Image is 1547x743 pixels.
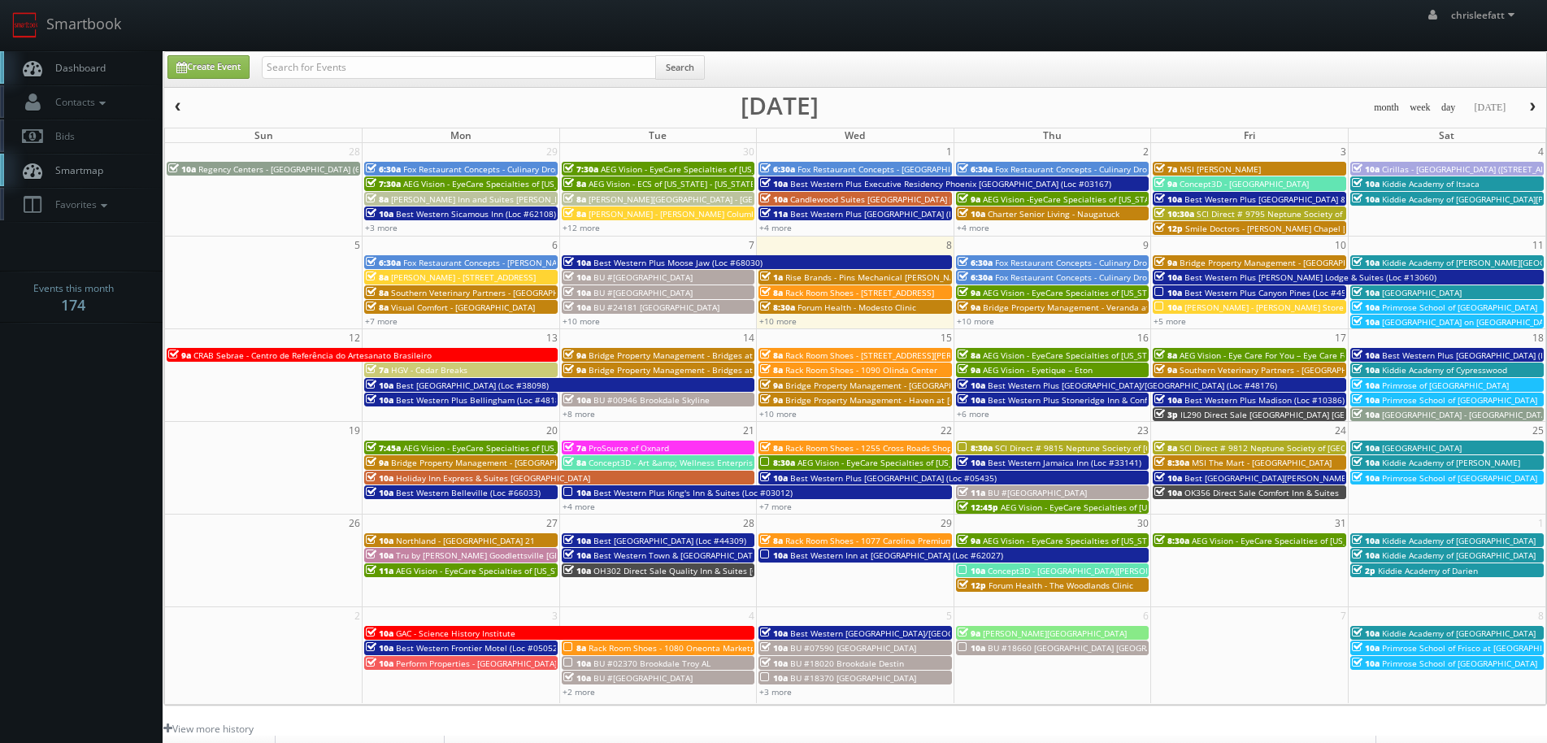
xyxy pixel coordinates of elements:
[396,394,567,406] span: Best Western Plus Bellingham (Loc #48188)
[741,98,819,114] h2: [DATE]
[593,394,710,406] span: BU #00946 Brookdale Skyline
[563,658,591,669] span: 10a
[366,380,393,391] span: 10a
[1352,565,1375,576] span: 2p
[391,364,467,376] span: HGV - Cedar Breaks
[589,350,835,361] span: Bridge Property Management - Bridges at [GEOGRAPHIC_DATA]
[563,457,586,468] span: 8a
[593,550,813,561] span: Best Western Town & [GEOGRAPHIC_DATA] (Loc #05423)
[845,128,865,142] span: Wed
[563,565,591,576] span: 10a
[790,658,904,669] span: BU #18020 Brookdale Destin
[995,442,1223,454] span: SCI Direct # 9815 Neptune Society of [GEOGRAPHIC_DATA]
[945,237,954,254] span: 8
[785,380,989,391] span: Bridge Property Management - [GEOGRAPHIC_DATA]
[563,501,595,512] a: +4 more
[563,163,598,175] span: 7:30a
[995,163,1252,175] span: Fox Restaurant Concepts - Culinary Dropout - [GEOGRAPHIC_DATA]
[563,302,591,313] span: 10a
[958,287,980,298] span: 9a
[1531,237,1545,254] span: 11
[1378,565,1478,576] span: Kiddie Academy of Darien
[760,472,788,484] span: 10a
[1382,472,1537,484] span: Primrose School of [GEOGRAPHIC_DATA]
[366,472,393,484] span: 10a
[1382,550,1536,561] span: Kiddie Academy of [GEOGRAPHIC_DATA]
[1192,457,1332,468] span: MSI The Mart - [GEOGRAPHIC_DATA]
[366,193,389,205] span: 8a
[589,364,835,376] span: Bridge Property Management - Bridges at [GEOGRAPHIC_DATA]
[593,302,719,313] span: BU #24181 [GEOGRAPHIC_DATA]
[396,642,560,654] span: Best Western Frontier Motel (Loc #05052)
[1184,472,1401,484] span: Best [GEOGRAPHIC_DATA][PERSON_NAME] (Loc #32091)
[366,272,389,283] span: 8a
[1352,302,1380,313] span: 10a
[563,208,586,219] span: 8a
[1352,394,1380,406] span: 10a
[589,208,789,219] span: [PERSON_NAME] - [PERSON_NAME] Columbus Circle
[1333,237,1348,254] span: 10
[589,178,848,189] span: AEG Vision - ECS of [US_STATE] - [US_STATE] Valley Family Eye Care
[403,178,706,189] span: AEG Vision - EyeCare Specialties of [US_STATE] – Southwest Orlando Eye Care
[563,257,591,268] span: 10a
[790,472,997,484] span: Best Western Plus [GEOGRAPHIC_DATA] (Loc #05435)
[1368,98,1405,118] button: month
[958,257,993,268] span: 6:30a
[988,487,1087,498] span: BU #[GEOGRAPHIC_DATA]
[1382,302,1537,313] span: Primrose School of [GEOGRAPHIC_DATA]
[593,287,693,298] span: BU #[GEOGRAPHIC_DATA]
[593,565,916,576] span: OH302 Direct Sale Quality Inn & Suites [GEOGRAPHIC_DATA] - [GEOGRAPHIC_DATA]
[61,295,85,315] strong: 174
[983,364,1093,376] span: AEG Vision - Eyetique – Eton
[760,642,788,654] span: 10a
[563,287,591,298] span: 10a
[957,222,989,233] a: +4 more
[168,350,191,361] span: 9a
[1382,364,1507,376] span: Kiddie Academy of Cypresswood
[1184,287,1363,298] span: Best Western Plus Canyon Pines (Loc #45083)
[785,272,969,283] span: Rise Brands - Pins Mechanical [PERSON_NAME]
[958,628,980,639] span: 9a
[759,315,797,327] a: +10 more
[760,163,795,175] span: 6:30a
[47,61,106,75] span: Dashboard
[353,237,362,254] span: 5
[366,364,389,376] span: 7a
[790,193,1029,205] span: Candlewood Suites [GEOGRAPHIC_DATA] [GEOGRAPHIC_DATA]
[759,686,792,697] a: +3 more
[1352,380,1380,391] span: 10a
[1184,302,1344,313] span: [PERSON_NAME] - [PERSON_NAME] Store
[760,628,788,639] span: 10a
[1184,487,1339,498] span: OK356 Direct Sale Comfort Inn & Suites
[760,272,783,283] span: 1a
[1154,287,1182,298] span: 10a
[958,535,980,546] span: 9a
[47,198,111,211] span: Favorites
[759,501,792,512] a: +7 more
[760,550,788,561] span: 10a
[1451,8,1519,22] span: chrisleefatt
[563,394,591,406] span: 10a
[366,565,393,576] span: 11a
[563,364,586,376] span: 9a
[366,394,393,406] span: 10a
[1180,364,1381,376] span: Southern Veterinary Partners - [GEOGRAPHIC_DATA]
[1536,143,1545,160] span: 4
[563,315,600,327] a: +10 more
[958,302,980,313] span: 9a
[797,163,1068,175] span: Fox Restaurant Concepts - [GEOGRAPHIC_DATA] - [GEOGRAPHIC_DATA]
[1180,163,1261,175] span: MSI [PERSON_NAME]
[741,143,756,160] span: 30
[1352,364,1380,376] span: 10a
[403,163,660,175] span: Fox Restaurant Concepts - Culinary Dropout - [GEOGRAPHIC_DATA]
[366,457,389,468] span: 9a
[563,350,586,361] span: 9a
[366,257,401,268] span: 6:30a
[1339,143,1348,160] span: 3
[1468,98,1511,118] button: [DATE]
[760,208,788,219] span: 11a
[1154,472,1182,484] span: 10a
[1382,457,1520,468] span: Kiddie Academy of [PERSON_NAME]
[396,535,535,546] span: Northland - [GEOGRAPHIC_DATA] 21
[958,642,985,654] span: 10a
